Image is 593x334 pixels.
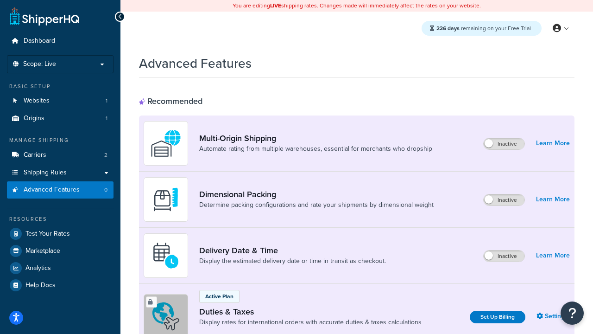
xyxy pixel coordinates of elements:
[24,169,67,177] span: Shipping Rules
[7,136,114,144] div: Manage Shipping
[7,225,114,242] a: Test Your Rates
[106,97,107,105] span: 1
[24,115,44,122] span: Origins
[536,193,570,206] a: Learn More
[536,310,570,323] a: Settings
[24,97,50,105] span: Websites
[150,183,182,216] img: DTVBYsAAAAAASUVORK5CYII=
[199,144,432,154] a: Automate rating from multiple warehouses, essential for merchants who dropship
[199,257,386,266] a: Display the estimated delivery date or time in transit as checkout.
[205,292,233,301] p: Active Plan
[484,250,524,262] label: Inactive
[470,311,525,323] a: Set Up Billing
[199,189,434,199] a: Dimensional Packing
[7,164,114,181] a: Shipping Rules
[199,245,386,256] a: Delivery Date & Time
[104,151,107,159] span: 2
[139,96,202,106] div: Recommended
[25,230,70,238] span: Test Your Rates
[270,1,281,10] b: LIVE
[7,110,114,127] a: Origins1
[25,247,60,255] span: Marketplace
[7,243,114,259] a: Marketplace
[25,264,51,272] span: Analytics
[7,215,114,223] div: Resources
[536,249,570,262] a: Learn More
[24,37,55,45] span: Dashboard
[7,147,114,164] li: Carriers
[199,200,434,210] a: Determine packing configurations and rate your shipments by dimensional weight
[7,32,114,50] a: Dashboard
[484,138,524,149] label: Inactive
[199,318,422,327] a: Display rates for international orders with accurate duties & taxes calculations
[106,115,107,122] span: 1
[150,127,182,160] img: WatD5o0RtDAAAAAElFTkSuQmCC
[7,260,114,276] a: Analytics
[150,239,182,272] img: gfkeb5ejjkALwAAAABJRU5ErkJggg==
[199,307,422,317] a: Duties & Taxes
[7,92,114,109] a: Websites1
[7,181,114,199] a: Advanced Features0
[139,54,252,72] h1: Advanced Features
[23,60,56,68] span: Scope: Live
[199,133,432,143] a: Multi-Origin Shipping
[484,194,524,206] label: Inactive
[7,277,114,294] a: Help Docs
[436,24,531,32] span: remaining on your Free Trial
[24,151,46,159] span: Carriers
[7,147,114,164] a: Carriers2
[561,302,584,325] button: Open Resource Center
[24,186,80,194] span: Advanced Features
[25,282,56,289] span: Help Docs
[104,186,107,194] span: 0
[7,181,114,199] li: Advanced Features
[7,110,114,127] li: Origins
[536,137,570,150] a: Learn More
[436,24,460,32] strong: 226 days
[7,83,114,90] div: Basic Setup
[7,92,114,109] li: Websites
